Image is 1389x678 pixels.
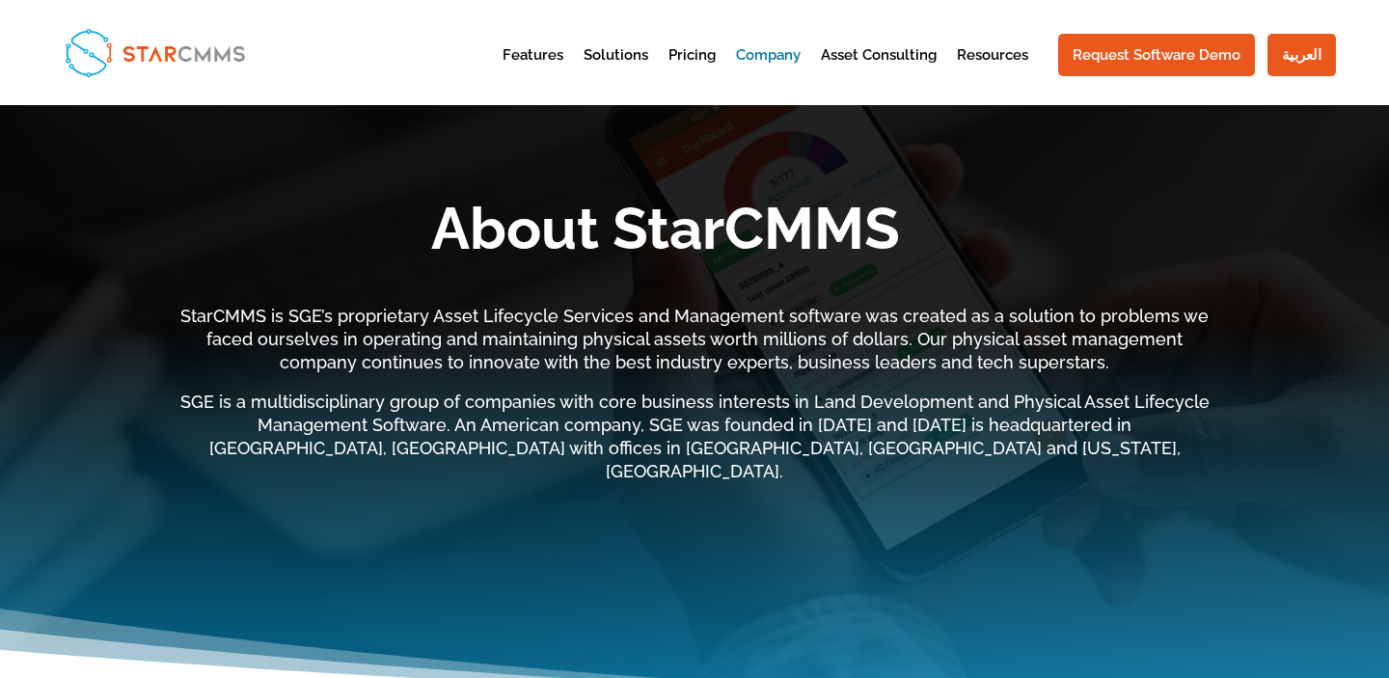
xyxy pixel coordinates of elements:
a: Asset Consulting [821,48,937,95]
a: Resources [957,48,1028,95]
img: StarCMMS [57,20,253,84]
p: SGE is a multidisciplinary group of companies with core business interests in Land Development an... [174,391,1215,482]
h1: About StarCMMS [116,200,1215,267]
a: Solutions [584,48,648,95]
div: StarCMMS is SGE’s proprietary Asset Lifecycle Services and Management software was created as a s... [174,305,1215,483]
a: Request Software Demo [1058,34,1255,76]
a: Company [736,48,801,95]
a: العربية [1267,34,1336,76]
a: Features [503,48,563,95]
a: Pricing [668,48,716,95]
